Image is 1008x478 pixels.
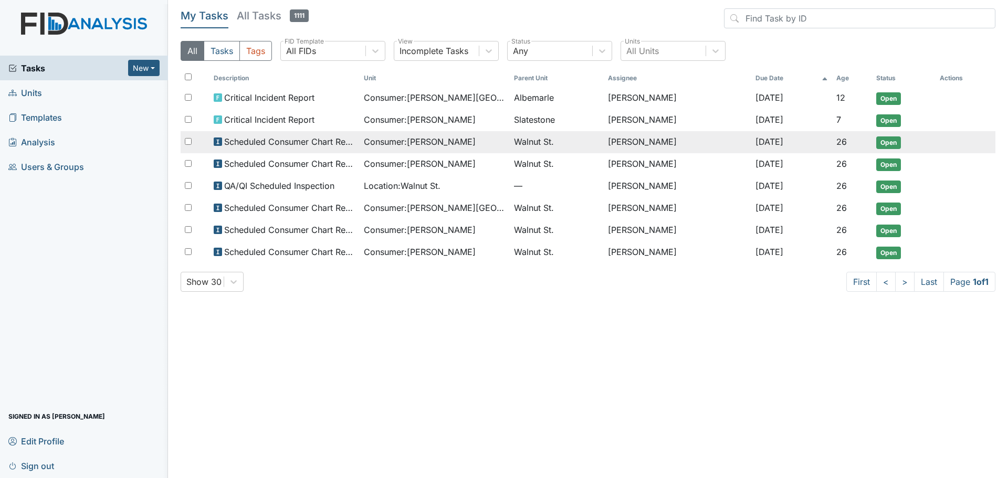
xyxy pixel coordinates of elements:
[224,201,355,214] span: Scheduled Consumer Chart Review
[895,272,915,292] a: >
[604,197,751,219] td: [PERSON_NAME]
[846,272,995,292] nav: task-pagination
[876,247,901,259] span: Open
[510,69,604,87] th: Toggle SortBy
[224,157,355,170] span: Scheduled Consumer Chart Review
[8,134,55,150] span: Analysis
[604,131,751,153] td: [PERSON_NAME]
[514,91,554,104] span: Albemarle
[181,41,272,61] div: Type filter
[8,458,54,474] span: Sign out
[8,158,84,175] span: Users & Groups
[514,246,554,258] span: Walnut St.
[755,114,783,125] span: [DATE]
[224,224,355,236] span: Scheduled Consumer Chart Review
[364,179,440,192] span: Location : Walnut St.
[876,272,896,292] a: <
[604,153,751,175] td: [PERSON_NAME]
[755,136,783,147] span: [DATE]
[290,9,309,22] span: 1111
[943,272,995,292] span: Page
[604,109,751,131] td: [PERSON_NAME]
[513,45,528,57] div: Any
[514,135,554,148] span: Walnut St.
[8,433,64,449] span: Edit Profile
[360,69,510,87] th: Toggle SortBy
[836,136,847,147] span: 26
[237,8,309,23] h5: All Tasks
[224,91,314,104] span: Critical Incident Report
[209,69,360,87] th: Toggle SortBy
[755,225,783,235] span: [DATE]
[876,158,901,171] span: Open
[224,135,355,148] span: Scheduled Consumer Chart Review
[604,219,751,241] td: [PERSON_NAME]
[872,69,935,87] th: Toggle SortBy
[755,92,783,103] span: [DATE]
[755,158,783,169] span: [DATE]
[755,203,783,213] span: [DATE]
[604,241,751,263] td: [PERSON_NAME]
[755,180,783,191] span: [DATE]
[8,62,128,75] a: Tasks
[836,247,847,257] span: 26
[128,60,160,76] button: New
[400,45,468,57] div: Incomplete Tasks
[755,247,783,257] span: [DATE]
[836,92,845,103] span: 12
[8,109,62,125] span: Templates
[224,113,314,126] span: Critical Incident Report
[836,203,847,213] span: 26
[751,69,832,87] th: Toggle SortBy
[876,225,901,237] span: Open
[836,158,847,169] span: 26
[876,203,901,215] span: Open
[876,92,901,105] span: Open
[224,246,355,258] span: Scheduled Consumer Chart Review
[204,41,240,61] button: Tasks
[364,113,476,126] span: Consumer : [PERSON_NAME]
[239,41,272,61] button: Tags
[364,201,506,214] span: Consumer : [PERSON_NAME][GEOGRAPHIC_DATA]
[514,179,600,192] span: —
[364,135,476,148] span: Consumer : [PERSON_NAME]
[185,73,192,80] input: Toggle All Rows Selected
[186,275,222,288] div: Show 30
[836,114,841,125] span: 7
[836,180,847,191] span: 26
[8,408,105,424] span: Signed in as [PERSON_NAME]
[364,246,476,258] span: Consumer : [PERSON_NAME]
[876,114,901,127] span: Open
[224,179,334,192] span: QA/QI Scheduled Inspection
[724,8,995,28] input: Find Task by ID
[364,224,476,236] span: Consumer : [PERSON_NAME]
[876,136,901,149] span: Open
[846,272,877,292] a: First
[604,87,751,109] td: [PERSON_NAME]
[604,175,751,197] td: [PERSON_NAME]
[8,84,42,101] span: Units
[973,277,989,287] strong: 1 of 1
[181,41,204,61] button: All
[514,224,554,236] span: Walnut St.
[364,157,476,170] span: Consumer : [PERSON_NAME]
[836,225,847,235] span: 26
[626,45,659,57] div: All Units
[514,113,555,126] span: Slatestone
[604,69,751,87] th: Assignee
[514,201,554,214] span: Walnut St.
[936,69,988,87] th: Actions
[514,157,554,170] span: Walnut St.
[286,45,316,57] div: All FIDs
[914,272,944,292] a: Last
[876,180,901,193] span: Open
[364,91,506,104] span: Consumer : [PERSON_NAME][GEOGRAPHIC_DATA]
[181,8,228,23] h5: My Tasks
[832,69,872,87] th: Toggle SortBy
